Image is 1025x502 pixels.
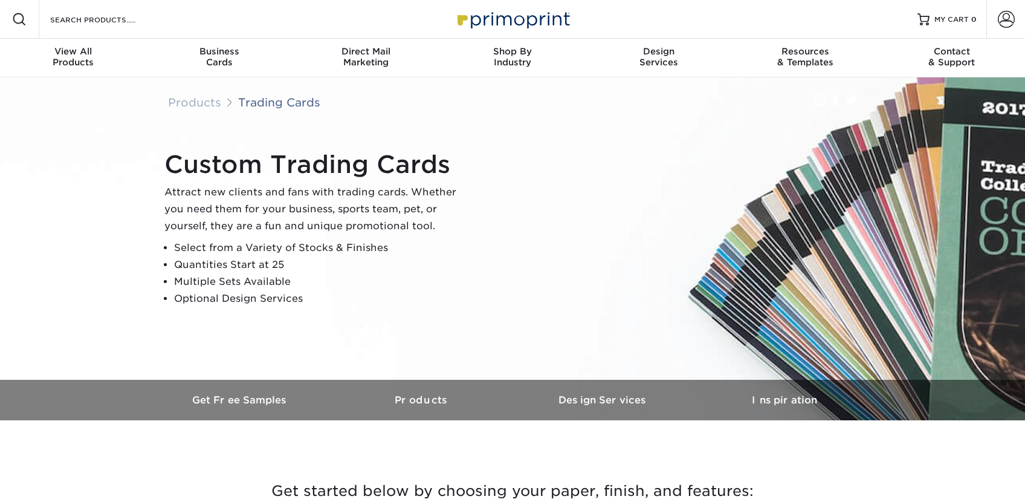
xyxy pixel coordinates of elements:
span: Design [586,46,732,57]
div: Services [586,46,732,68]
span: Contact [879,46,1025,57]
a: Trading Cards [238,96,320,109]
a: Products [331,380,512,420]
h3: Inspiration [694,394,875,406]
div: Industry [439,46,586,68]
div: & Support [879,46,1025,68]
a: Shop ByIndustry [439,39,586,77]
div: & Templates [732,46,878,68]
a: Resources& Templates [732,39,878,77]
a: DesignServices [586,39,732,77]
span: 0 [971,15,977,24]
div: Cards [146,46,293,68]
li: Quantities Start at 25 [174,256,467,273]
div: Marketing [293,46,439,68]
li: Multiple Sets Available [174,273,467,290]
a: Direct MailMarketing [293,39,439,77]
a: Get Free Samples [150,380,331,420]
span: Direct Mail [293,46,439,57]
a: Inspiration [694,380,875,420]
input: SEARCH PRODUCTS..... [49,12,167,27]
a: Contact& Support [879,39,1025,77]
li: Select from a Variety of Stocks & Finishes [174,240,467,256]
p: Attract new clients and fans with trading cards. Whether you need them for your business, sports ... [164,184,467,235]
a: Design Services [512,380,694,420]
h1: Custom Trading Cards [164,150,467,179]
h3: Get Free Samples [150,394,331,406]
h3: Products [331,394,512,406]
a: BusinessCards [146,39,293,77]
span: Resources [732,46,878,57]
span: Business [146,46,293,57]
img: Primoprint [452,6,573,32]
span: Shop By [439,46,586,57]
a: Products [168,96,221,109]
span: MY CART [934,15,969,25]
h3: Design Services [512,394,694,406]
li: Optional Design Services [174,290,467,307]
